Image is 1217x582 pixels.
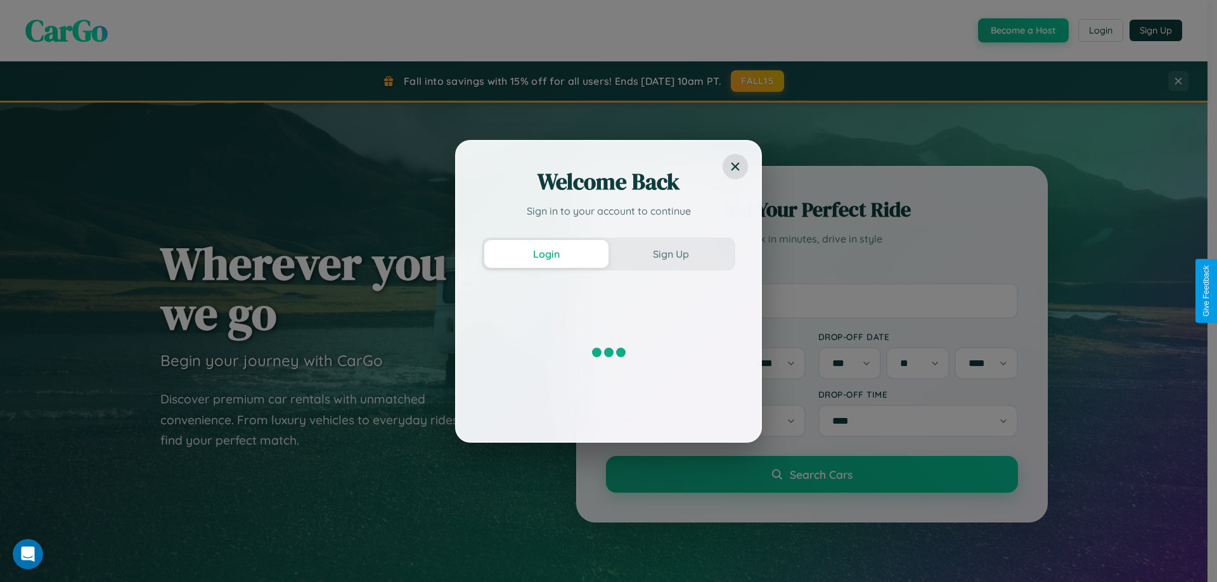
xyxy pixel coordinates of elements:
iframe: Intercom live chat [13,539,43,569]
div: Give Feedback [1202,265,1211,317]
button: Login [484,240,608,268]
p: Sign in to your account to continue [482,203,735,218]
button: Sign Up [608,240,733,268]
h2: Welcome Back [482,167,735,197]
